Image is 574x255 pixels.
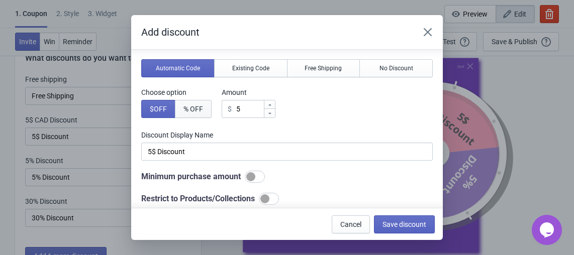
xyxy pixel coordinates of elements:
button: Close [419,23,437,41]
div: Restrict to Products/Collections [141,193,433,205]
span: $ OFF [150,105,167,113]
span: No Discount [379,64,413,72]
label: Discount Display Name [141,130,433,140]
div: $ [228,103,232,115]
iframe: chat widget [532,215,564,245]
button: Cancel [332,215,370,233]
button: $OFF [141,100,175,118]
button: % OFF [175,100,212,118]
button: Existing Code [214,59,288,77]
button: No Discount [359,59,433,77]
span: Existing Code [232,64,269,72]
span: Save discount [382,220,426,228]
span: Automatic Code [156,64,200,72]
button: Automatic Code [141,59,215,77]
button: Free Shipping [287,59,360,77]
button: Save discount [374,215,435,233]
label: Amount [222,87,275,97]
span: % OFF [183,105,203,113]
span: Cancel [340,220,361,228]
div: Minimum purchase amount [141,171,433,183]
h2: Add discount [141,25,409,39]
label: Choose option [141,87,212,97]
span: Free Shipping [305,64,342,72]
